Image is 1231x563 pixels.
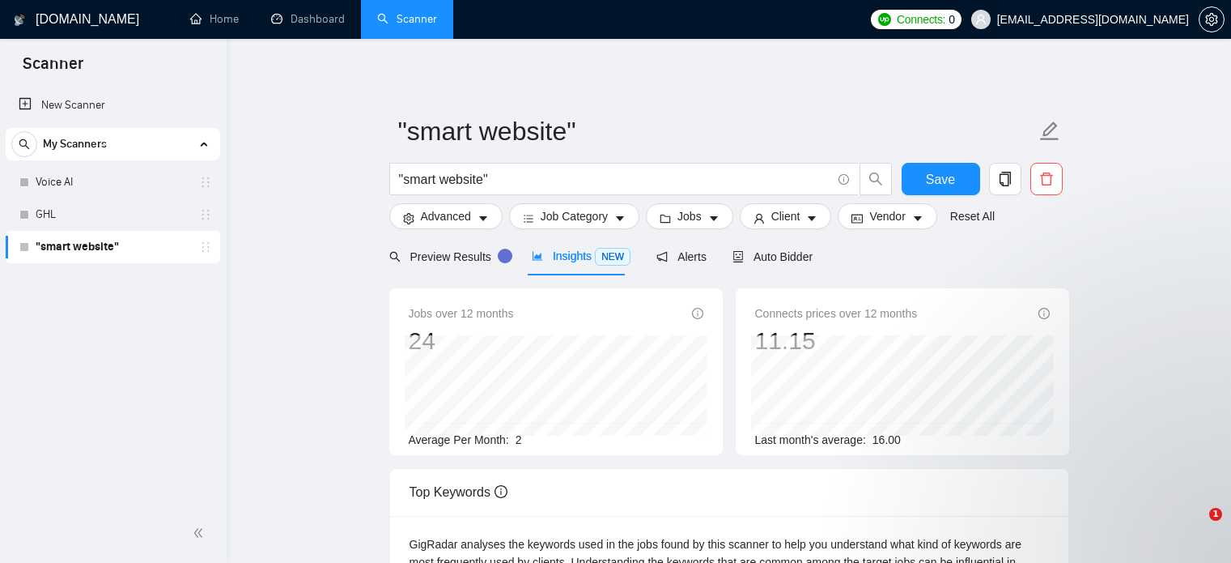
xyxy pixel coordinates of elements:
a: searchScanner [377,12,437,26]
span: 1 [1209,508,1222,521]
span: Average Per Month: [409,433,509,446]
a: GHL [36,198,189,231]
span: info-circle [495,485,507,498]
a: Reset All [950,207,995,225]
div: 11.15 [755,326,918,356]
span: caret-down [912,212,923,224]
iframe: Intercom live chat [1176,508,1215,547]
img: upwork-logo.png [878,13,891,26]
span: Connects: [897,11,945,28]
span: robot [732,251,744,262]
span: Preview Results [389,250,506,263]
span: Job Category [541,207,608,225]
button: idcardVendorcaret-down [838,203,936,229]
span: Auto Bidder [732,250,813,263]
span: info-circle [692,308,703,319]
span: caret-down [708,212,719,224]
span: search [389,251,401,262]
a: "smart website" [36,231,189,263]
span: info-circle [1038,308,1050,319]
span: NEW [595,248,630,266]
span: area-chart [532,250,543,262]
span: Jobs over 12 months [409,305,514,322]
button: settingAdvancedcaret-down [389,203,503,229]
span: Alerts [656,250,707,263]
span: double-left [193,525,209,541]
span: caret-down [478,212,489,224]
span: user [975,14,987,25]
span: Connects prices over 12 months [755,305,918,322]
span: My Scanners [43,128,107,160]
div: Top Keywords [410,469,1049,515]
span: bars [523,212,534,224]
span: search [12,139,36,150]
span: 0 [949,11,955,28]
span: Vendor [869,207,905,225]
span: holder [199,208,212,221]
a: Voice AI [36,166,189,198]
img: logo [14,7,25,33]
span: search [860,172,891,186]
button: folderJobscaret-down [646,203,733,229]
span: copy [990,172,1021,186]
span: Scanner [10,52,96,86]
button: setting [1199,6,1225,32]
span: setting [403,212,414,224]
a: setting [1199,13,1225,26]
button: copy [989,163,1021,195]
button: search [860,163,892,195]
span: delete [1031,172,1062,186]
span: notification [656,251,668,262]
span: holder [199,241,212,254]
button: userClientcaret-down [740,203,832,229]
button: barsJob Categorycaret-down [509,203,639,229]
button: search [11,131,37,157]
span: Client [771,207,800,225]
span: Last month's average: [755,433,866,446]
span: 16.00 [872,433,901,446]
span: holder [199,176,212,189]
input: Scanner name... [398,111,1036,151]
span: 2 [516,433,522,446]
span: Insights [532,250,630,262]
div: Tooltip anchor [498,249,512,263]
a: homeHome [190,12,239,26]
span: Jobs [677,207,702,225]
span: Advanced [421,207,471,225]
span: info-circle [838,174,849,185]
span: idcard [851,212,863,224]
button: delete [1030,163,1063,195]
div: 24 [409,326,514,356]
span: caret-down [614,212,626,224]
span: edit [1039,121,1060,142]
a: dashboardDashboard [271,12,345,26]
span: user [753,212,765,224]
li: My Scanners [6,128,220,263]
span: setting [1199,13,1224,26]
button: Save [902,163,980,195]
span: folder [660,212,671,224]
li: New Scanner [6,89,220,122]
a: New Scanner [19,89,207,122]
span: caret-down [806,212,817,224]
input: Search Freelance Jobs... [399,169,831,190]
span: Save [926,169,955,190]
